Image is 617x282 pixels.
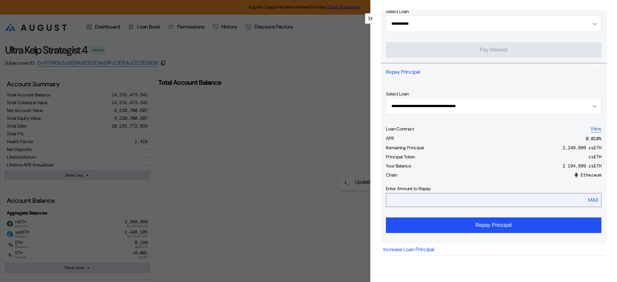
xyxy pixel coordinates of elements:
div: rsETH [588,154,601,160]
div: Remaining Principal [386,145,424,151]
div: MAX [588,197,598,203]
button: Repay Principal [386,217,601,233]
div: 2,249.999 rsETH [562,145,601,151]
div: 2 194,999 rsETH [562,163,601,169]
a: View [590,125,601,132]
div: Enter Amount to Repay [386,186,601,191]
div: Your Balance [386,163,411,169]
div: Select Loan [386,91,601,97]
div: APR [386,135,394,141]
div: Increase Loan Principal [383,246,434,253]
div: Select Loan [386,8,601,14]
div: Principal Token [386,154,415,160]
div: Repay Principal [386,68,420,75]
div: Chain [386,172,397,178]
button: Open menu [386,16,601,32]
button: Pay Interest [386,42,601,58]
button: Open menu [386,98,601,114]
button: MAX [586,194,600,205]
div: 0.010 % [586,136,601,141]
div: Loan Contract [386,126,414,132]
img: 1 [573,172,579,178]
div: Ethereum [573,172,601,178]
